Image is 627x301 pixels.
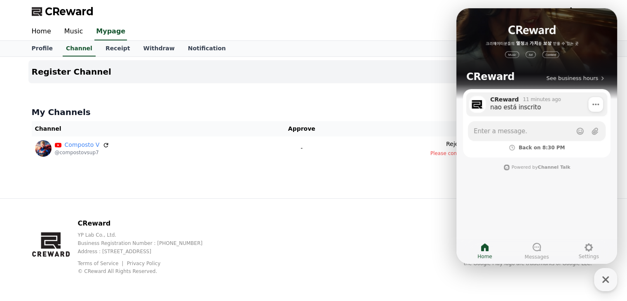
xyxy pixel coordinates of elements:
span: CReward [45,5,94,18]
img: Composto V [35,140,52,157]
p: Rejected [446,140,471,148]
a: Composto V [65,141,100,149]
iframe: Channel chat [456,8,617,264]
h4: Register Channel [32,67,111,76]
a: CReward [32,5,94,18]
a: Privacy Policy [127,261,161,266]
a: Notification [181,41,232,56]
button: Register Channel [28,60,599,83]
p: @compostovsup7 [55,149,110,156]
p: - [258,144,345,153]
p: Address : [STREET_ADDRESS] [77,248,216,255]
p: Please contact customer support. [352,150,592,157]
p: YP Lab Co., Ltd. [77,232,216,238]
th: Status [348,121,596,136]
a: Mypage [94,23,127,40]
a: Music [58,23,90,40]
a: Terms of Service [77,261,124,266]
p: © CReward All Rights Reserved. [77,268,216,275]
a: Profile [25,41,59,56]
a: Home [25,23,58,40]
a: Withdraw [136,41,181,56]
p: Business Registration Number : [PHONE_NUMBER] [77,240,216,247]
th: Approve [255,121,348,136]
a: Receipt [99,41,137,56]
p: CReward [77,219,216,228]
h4: My Channels [32,106,596,118]
a: Channel [63,41,96,56]
th: Channel [32,121,255,136]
